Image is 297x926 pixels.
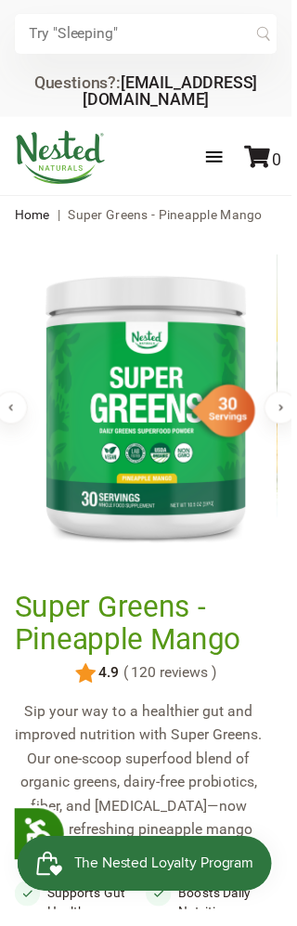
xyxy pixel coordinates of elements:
[98,677,121,694] span: 4.9
[15,133,108,188] img: Nested Naturals
[70,211,267,226] span: Super Greens - Pineapple Mango
[76,675,98,698] img: star.svg
[186,386,260,450] img: sg-servings-30.png
[15,259,282,567] img: Super Greens - Pineapple Mango
[54,211,66,226] span: |
[249,152,286,172] a: 0
[15,712,282,881] div: Sip your way to a healthier gut and improved nutrition with Super Greens. Our one-scoop superfood...
[15,14,282,55] input: Try "Sleeping"
[84,74,263,111] a: [EMAIL_ADDRESS][DOMAIN_NAME]
[15,601,273,668] h1: Super Greens - Pineapple Mango
[15,200,282,237] nav: breadcrumbs
[121,677,221,694] span: ( 120 reviews )
[15,211,51,226] a: Home
[15,76,282,110] div: Questions?:
[18,852,278,907] iframe: Button to open loyalty program pop-up
[277,152,286,172] span: 0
